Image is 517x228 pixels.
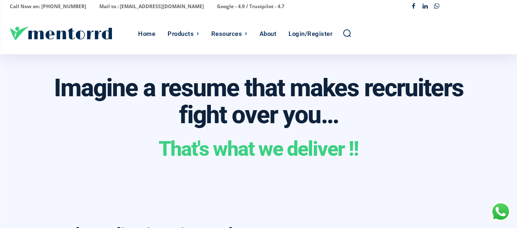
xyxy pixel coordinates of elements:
[342,29,351,38] a: Search
[54,75,463,128] h3: Imagine a resume that makes recruiters fight over you…
[163,13,203,54] a: Products
[134,13,159,54] a: Home
[260,13,277,54] div: About
[408,1,420,13] a: Facebook
[168,13,194,54] div: Products
[284,13,336,54] a: Login/Register
[431,1,443,13] a: Whatsapp
[159,138,358,160] h3: That's what we deliver !!
[138,13,155,54] div: Home
[255,13,281,54] a: About
[217,1,284,12] p: Google - 4.9 / Trustpilot - 4.7
[10,27,134,40] a: Logo
[10,1,86,12] p: Call Now on: [PHONE_NUMBER]
[289,13,332,54] div: Login/Register
[419,1,431,13] a: Linkedin
[99,1,204,12] p: Mail to : [EMAIL_ADDRESS][DOMAIN_NAME]
[490,201,511,222] div: Chat with Us
[207,13,251,54] a: Resources
[211,13,242,54] div: Resources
